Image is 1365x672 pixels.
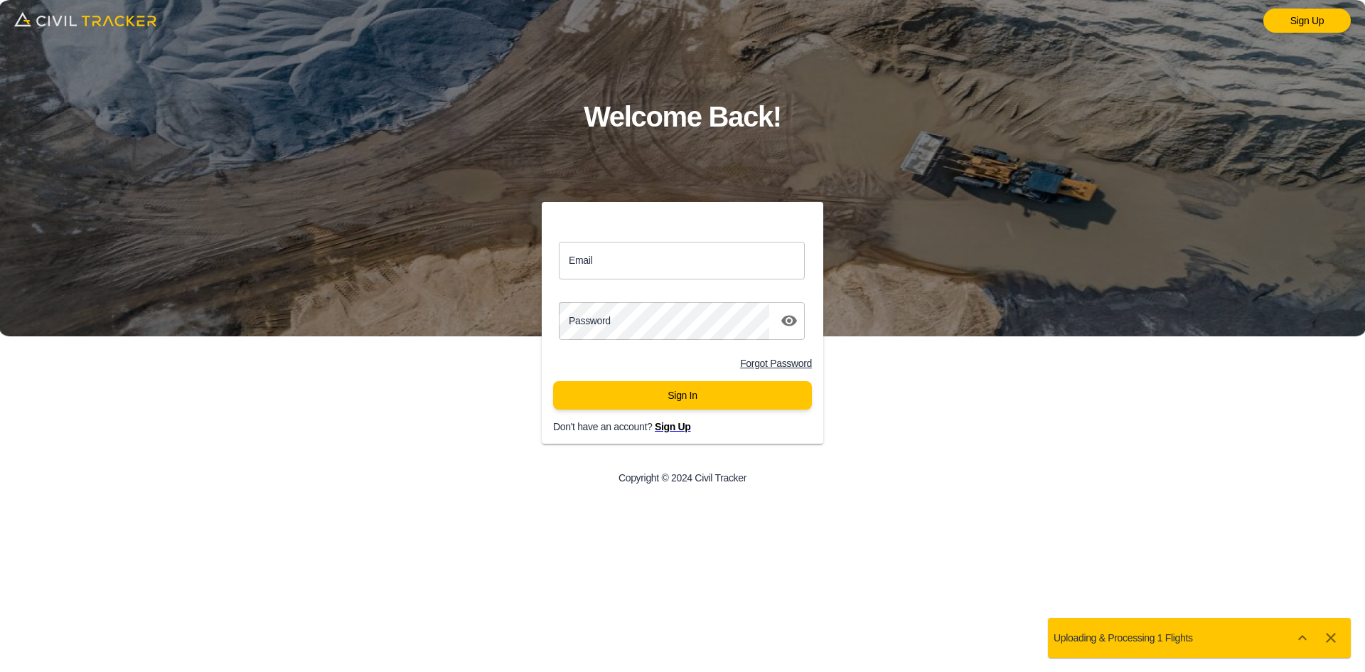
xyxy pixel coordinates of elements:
a: Sign Up [655,421,691,432]
h1: Welcome Back! [584,94,781,140]
p: Copyright © 2024 Civil Tracker [619,472,746,484]
a: Forgot Password [740,358,812,369]
img: logo [14,7,156,31]
button: toggle password visibility [775,306,803,335]
a: Sign Up [1263,9,1351,33]
p: Don't have an account? [553,421,835,432]
button: Sign In [553,381,812,410]
input: email [559,242,805,279]
button: Show more [1288,624,1317,652]
p: Uploading & Processing 1 Flights [1054,632,1193,644]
